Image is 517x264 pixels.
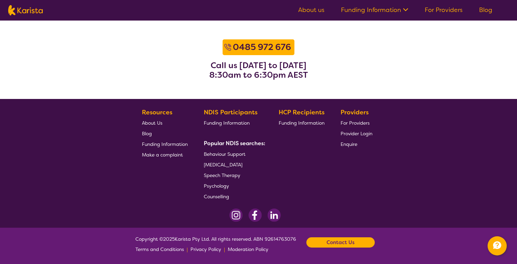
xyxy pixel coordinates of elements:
[341,141,357,147] span: Enquire
[479,6,492,14] a: Blog
[204,140,265,147] b: Popular NDIS searches:
[341,120,370,126] span: For Providers
[224,44,231,51] img: Call icon
[248,209,262,222] img: Facebook
[142,108,172,116] b: Resources
[135,244,184,254] a: Terms and Conditions
[341,6,408,14] a: Funding Information
[204,193,229,200] span: Counselling
[341,117,372,128] a: For Providers
[228,244,268,254] a: Moderation Policy
[142,152,183,158] span: Make a complaint
[231,41,293,53] a: 0485 972 676
[187,244,188,254] p: |
[279,117,324,128] a: Funding Information
[341,128,372,139] a: Provider Login
[204,191,263,202] a: Counselling
[190,244,221,254] a: Privacy Policy
[425,6,463,14] a: For Providers
[224,244,225,254] p: |
[204,180,263,191] a: Psychology
[204,108,257,116] b: NDIS Participants
[204,120,250,126] span: Funding Information
[142,149,188,160] a: Make a complaint
[8,5,43,15] img: Karista logo
[204,183,229,189] span: Psychology
[204,162,242,168] span: [MEDICAL_DATA]
[135,246,184,252] span: Terms and Conditions
[142,128,188,139] a: Blog
[142,139,188,149] a: Funding Information
[204,151,246,157] span: Behaviour Support
[229,209,243,222] img: Instagram
[142,130,152,137] span: Blog
[279,108,324,116] b: HCP Recipients
[298,6,324,14] a: About us
[279,120,324,126] span: Funding Information
[341,130,372,137] span: Provider Login
[204,117,263,128] a: Funding Information
[204,172,240,178] span: Speech Therapy
[341,139,372,149] a: Enquire
[341,108,369,116] b: Providers
[190,246,221,252] span: Privacy Policy
[233,41,291,53] b: 0485 972 676
[488,236,507,255] button: Channel Menu
[327,237,355,248] b: Contact Us
[142,141,188,147] span: Funding Information
[142,120,162,126] span: About Us
[204,159,263,170] a: [MEDICAL_DATA]
[204,170,263,180] a: Speech Therapy
[228,246,268,252] span: Moderation Policy
[142,117,188,128] a: About Us
[209,61,308,80] h3: Call us [DATE] to [DATE] 8:30am to 6:30pm AEST
[135,234,296,254] span: Copyright © 2025 Karista Pty Ltd. All rights reserved. ABN 92614763076
[204,149,263,159] a: Behaviour Support
[267,209,281,222] img: LinkedIn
